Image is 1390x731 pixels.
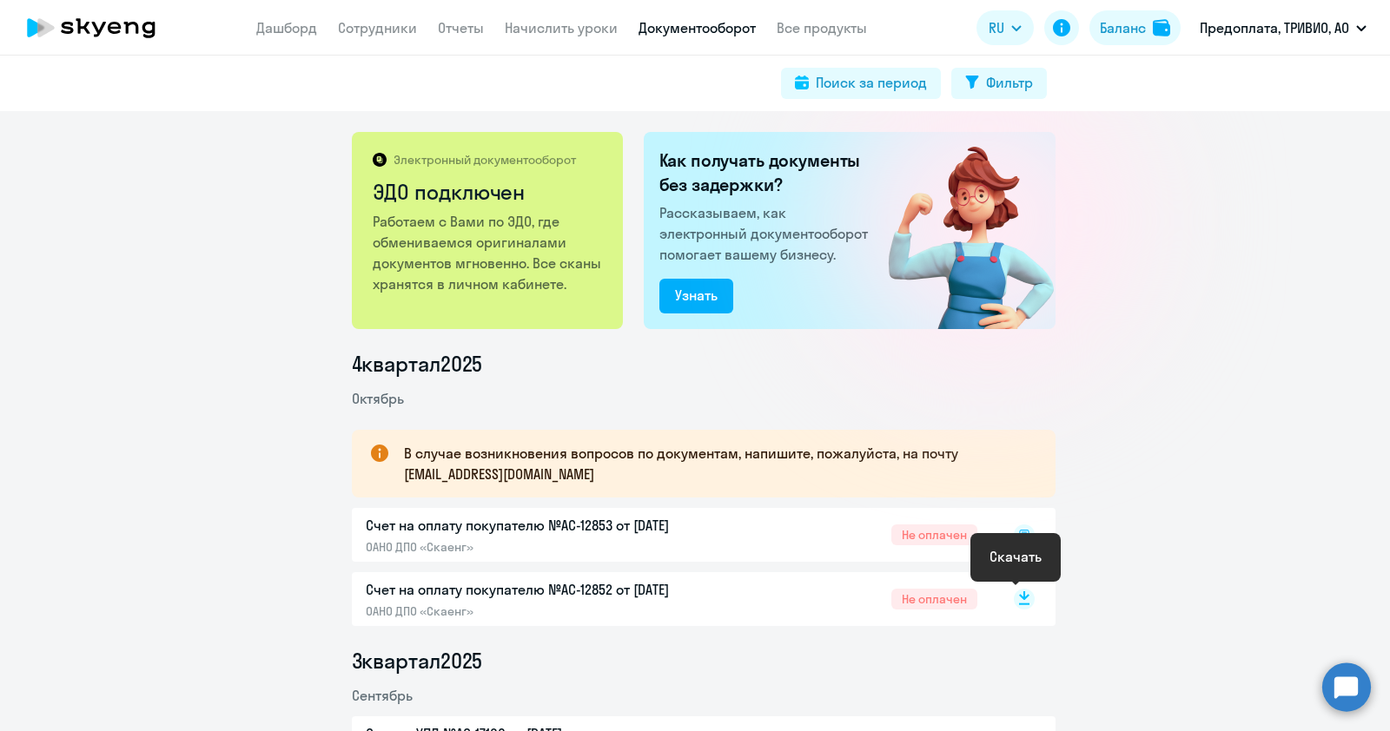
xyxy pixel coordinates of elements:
p: Работаем с Вами по ЭДО, где обмениваемся оригиналами документов мгновенно. Все сканы хранятся в л... [373,211,605,294]
li: 4 квартал 2025 [352,350,1056,378]
p: В случае возникновения вопросов по документам, напишите, пожалуйста, на почту [EMAIL_ADDRESS][DOM... [404,443,1024,484]
p: Предоплата, ТРИВИО, АО [1200,17,1349,38]
button: Поиск за период [781,68,941,99]
button: Предоплата, ТРИВИО, АО [1191,7,1375,49]
p: Счет на оплату покупателю №AC-12852 от [DATE] [366,579,731,600]
a: Счет на оплату покупателю №AC-12852 от [DATE]ОАНО ДПО «Скаенг»Не оплачен [366,579,977,619]
a: Все продукты [777,19,867,36]
p: Электронный документооборот [394,152,576,168]
span: Сентябрь [352,687,413,704]
button: Фильтр [951,68,1047,99]
h2: ЭДО подключен [373,178,605,206]
button: Узнать [659,279,733,313]
div: Узнать [675,285,718,306]
a: Дашборд [256,19,317,36]
div: Скачать [990,546,1042,567]
li: 3 квартал 2025 [352,647,1056,675]
div: Баланс [1100,17,1146,38]
span: Не оплачен [891,589,977,609]
img: connected [860,132,1056,329]
a: Сотрудники [338,19,417,36]
button: RU [976,10,1034,45]
p: Рассказываем, как электронный документооборот помогает вашему бизнесу. [659,202,875,265]
span: RU [989,17,1004,38]
a: Начислить уроки [505,19,618,36]
h2: Как получать документы без задержки? [659,148,875,197]
a: Отчеты [438,19,484,36]
p: ОАНО ДПО «Скаенг» [366,603,731,619]
a: Документооборот [639,19,756,36]
div: Фильтр [986,72,1033,93]
img: balance [1153,19,1170,36]
button: Балансbalance [1089,10,1181,45]
span: Октябрь [352,390,404,407]
div: Поиск за период [816,72,927,93]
